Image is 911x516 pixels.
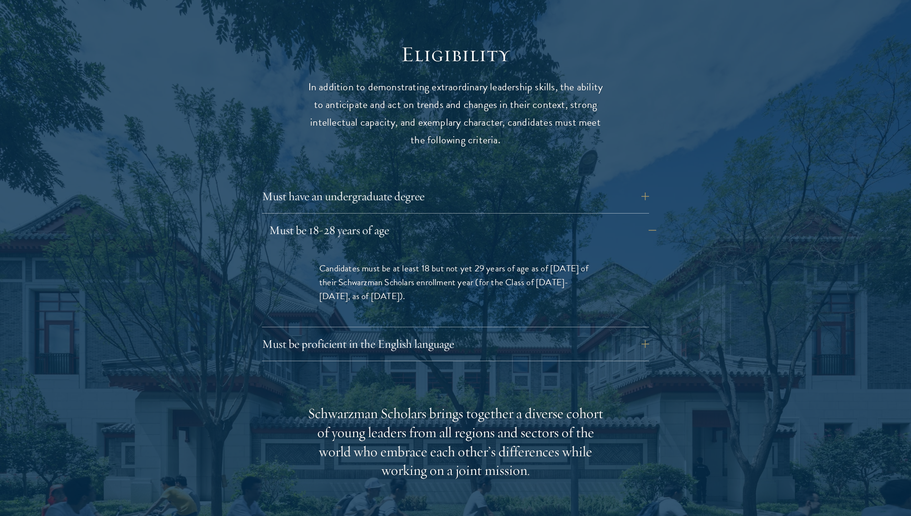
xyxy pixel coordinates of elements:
[262,333,649,355] button: Must be proficient in the English language
[269,219,656,242] button: Must be 18-28 years of age
[307,404,604,481] div: Schwarzman Scholars brings together a diverse cohort of young leaders from all regions and sector...
[262,185,649,208] button: Must have an undergraduate degree
[307,78,604,149] p: In addition to demonstrating extraordinary leadership skills, the ability to anticipate and act o...
[307,41,604,68] h2: Eligibility
[319,261,588,303] span: Candidates must be at least 18 but not yet 29 years of age as of [DATE] of their Schwarzman Schol...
